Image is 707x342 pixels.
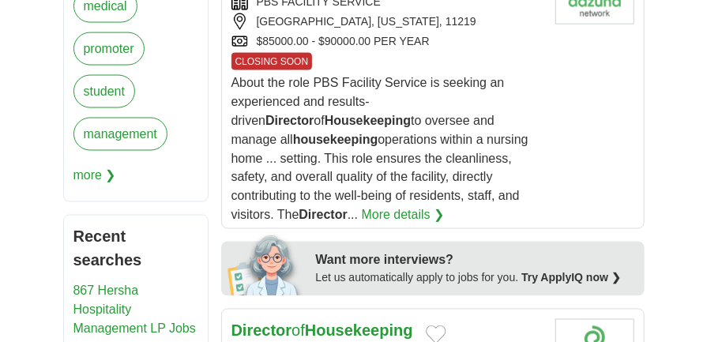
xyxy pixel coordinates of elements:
[231,53,313,70] span: CLOSING SOON
[73,32,145,66] a: promoter
[231,76,528,222] span: About the role PBS Facility Service is seeking an experienced and results-driven of to oversee an...
[362,206,445,225] a: More details ❯
[305,322,413,340] strong: Housekeeping
[228,233,304,296] img: apply-iq-scientist.png
[73,75,135,108] a: student
[73,160,116,192] span: more ❯
[73,118,167,151] a: management
[299,209,347,222] strong: Director
[231,322,413,340] a: DirectorofHousekeeping
[73,225,198,272] h2: Recent searches
[265,114,314,127] strong: Director
[316,251,635,270] div: Want more interviews?
[316,270,635,287] div: Let us automatically apply to jobs for you.
[73,284,196,336] a: 867 Hersha Hospitality Management LP Jobs
[231,13,543,30] div: [GEOGRAPHIC_DATA], [US_STATE], 11219
[231,322,292,340] strong: Director
[325,114,411,127] strong: Housekeeping
[231,33,543,50] div: $85000.00 - $90000.00 PER YEAR
[521,272,621,284] a: Try ApplyIQ now ❯
[293,133,378,146] strong: housekeeping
